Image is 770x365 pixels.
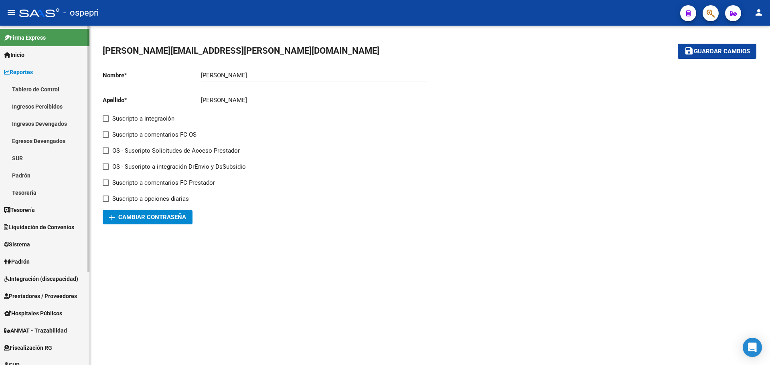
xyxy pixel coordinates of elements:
[107,213,117,222] mat-icon: add
[112,178,215,188] span: Suscripto a comentarios FC Prestador
[4,206,35,214] span: Tesorería
[4,343,52,352] span: Fiscalización RG
[678,44,756,58] button: Guardar cambios
[4,240,30,249] span: Sistema
[4,326,67,335] span: ANMAT - Trazabilidad
[4,50,24,59] span: Inicio
[684,46,694,56] mat-icon: save
[4,223,74,232] span: Liquidación de Convenios
[112,130,197,139] span: Suscripto a comentarios FC OS
[6,8,16,17] mat-icon: menu
[4,292,77,300] span: Prestadores / Proveedores
[4,257,30,266] span: Padrón
[103,71,201,80] p: Nombre
[743,338,762,357] div: Open Intercom Messenger
[754,8,764,17] mat-icon: person
[4,33,46,42] span: Firma Express
[103,96,201,105] p: Apellido
[112,146,240,155] span: OS - Suscripto Solicitudes de Acceso Prestador
[103,210,192,224] button: Cambiar Contraseña
[103,46,379,56] span: [PERSON_NAME][EMAIL_ADDRESS][PERSON_NAME][DOMAIN_NAME]
[4,68,33,77] span: Reportes
[112,194,189,204] span: Suscripto a opciones diarias
[694,48,750,55] span: Guardar cambios
[63,4,99,22] span: - ospepri
[4,309,62,318] span: Hospitales Públicos
[109,214,186,221] span: Cambiar Contraseña
[4,274,78,283] span: Integración (discapacidad)
[112,162,246,171] span: OS - Suscripto a integración DrEnvio y DsSubsidio
[112,114,174,123] span: Suscripto a integración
